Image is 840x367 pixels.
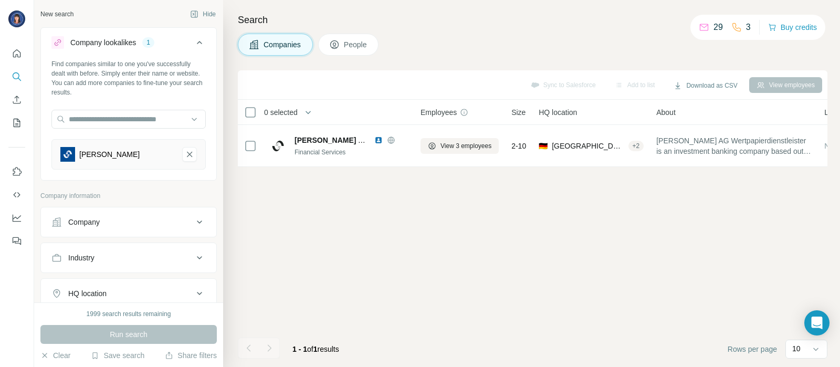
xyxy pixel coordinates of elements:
img: Logo of Wolfgang Steubing AG Wertpapierdienstleister [269,138,286,154]
span: of [307,345,313,353]
button: Download as CSV [666,78,744,93]
button: Company [41,209,216,235]
button: HQ location [41,281,216,306]
span: View 3 employees [440,141,491,151]
button: Share filters [165,350,217,361]
span: 2-10 [511,141,526,151]
p: 29 [713,21,723,34]
img: Steubing AG-logo [60,147,75,162]
button: My lists [8,113,25,132]
div: Open Intercom Messenger [804,310,829,335]
span: results [292,345,339,353]
button: Hide [183,6,223,22]
span: 🇩🇪 [539,141,548,151]
button: Save search [91,350,144,361]
span: 0 selected [264,107,298,118]
img: Avatar [8,11,25,27]
span: Employees [421,107,457,118]
div: Industry [68,253,94,263]
span: Companies [264,39,302,50]
div: HQ location [68,288,107,299]
button: Company lookalikes1 [41,30,216,59]
span: [GEOGRAPHIC_DATA] [552,141,624,151]
span: [PERSON_NAME] AG Wertpapierdienstleister [295,136,453,144]
span: Lists [824,107,839,118]
span: [PERSON_NAME] AG Wertpapierdienstleister is an investment banking company based out of [STREET_AD... [656,135,812,156]
div: 1999 search results remaining [87,309,171,319]
button: Use Surfe API [8,185,25,204]
button: Search [8,67,25,86]
span: 1 [313,345,318,353]
span: 1 - 1 [292,345,307,353]
button: Buy credits [768,20,817,35]
span: Rows per page [728,344,777,354]
button: Use Surfe on LinkedIn [8,162,25,181]
div: 1 [142,38,154,47]
button: Quick start [8,44,25,63]
img: LinkedIn logo [374,136,383,144]
p: 3 [746,21,751,34]
span: Size [511,107,526,118]
button: View 3 employees [421,138,499,154]
div: Company lookalikes [70,37,136,48]
button: Industry [41,245,216,270]
div: + 2 [628,141,644,151]
div: Find companies similar to one you've successfully dealt with before. Simply enter their name or w... [51,59,206,97]
span: About [656,107,676,118]
button: Steubing AG-remove-button [182,147,197,162]
button: Dashboard [8,208,25,227]
div: New search [40,9,73,19]
p: 10 [792,343,801,354]
span: People [344,39,368,50]
div: [PERSON_NAME] [79,149,140,160]
button: Enrich CSV [8,90,25,109]
button: Clear [40,350,70,361]
button: Feedback [8,232,25,250]
h4: Search [238,13,827,27]
p: Company information [40,191,217,201]
span: HQ location [539,107,577,118]
div: Financial Services [295,148,408,157]
div: Company [68,217,100,227]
